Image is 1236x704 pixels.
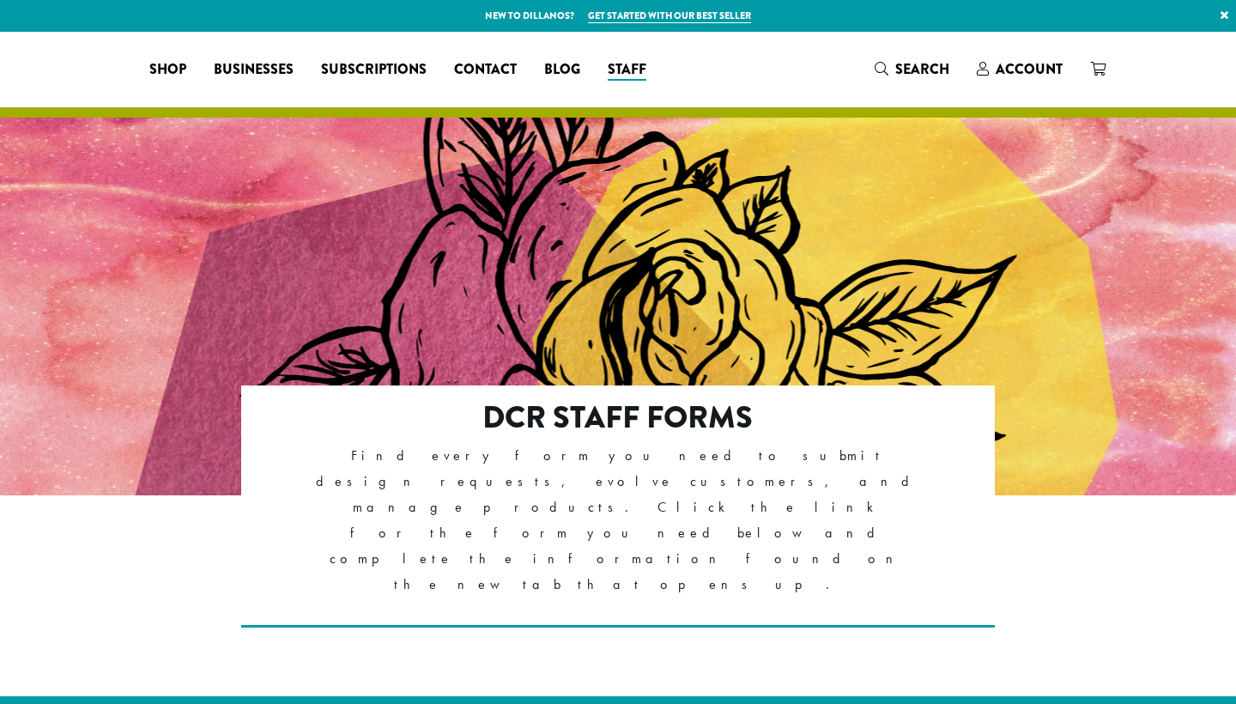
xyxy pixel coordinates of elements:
span: Staff [608,59,646,81]
a: Get started with our best seller [588,9,751,23]
span: Subscriptions [321,59,427,81]
span: Shop [149,59,186,81]
span: Blog [544,59,580,81]
p: Find every form you need to submit design requests, evolve customers, and manage products. Click ... [316,443,921,598]
span: Contact [454,59,517,81]
a: Staff [594,56,660,83]
span: Businesses [214,59,294,81]
a: Shop [136,56,200,83]
span: Account [996,59,1063,79]
a: Search [861,55,963,83]
span: Search [895,59,949,79]
h2: DCR Staff Forms [316,399,921,436]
